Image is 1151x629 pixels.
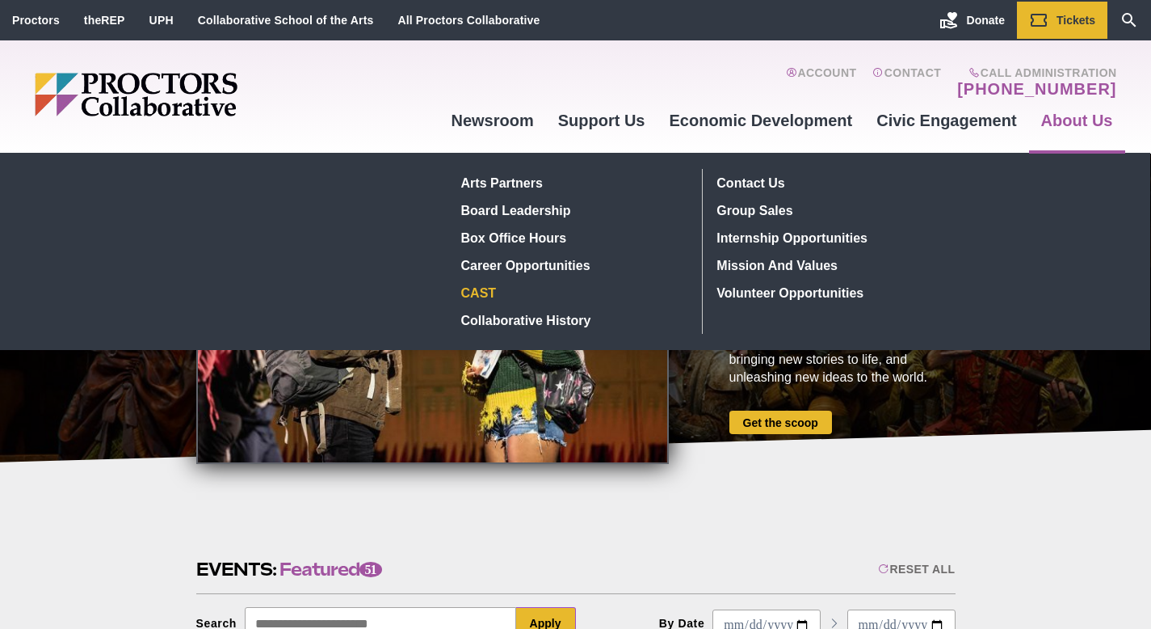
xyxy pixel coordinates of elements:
a: Internship Opportunities [711,224,947,251]
a: Search [1107,2,1151,39]
a: Support Us [546,99,657,142]
a: Box Office hours [455,224,690,251]
a: Contact [872,66,941,99]
span: Tickets [1056,14,1095,27]
a: Get the scoop [729,411,832,434]
a: Career Opportunities [455,251,690,279]
a: Volunteer Opportunities [711,279,947,306]
span: Donate [967,14,1005,27]
a: Newsroom [439,99,545,142]
a: CAST [455,279,690,306]
a: Economic Development [657,99,865,142]
span: 51 [359,562,382,577]
div: We are changing expectations on how the arts can serve a community, bringing new stories to life,... [729,315,956,386]
a: UPH [149,14,174,27]
span: Featured [279,557,382,582]
a: Board Leadership [455,196,690,224]
a: theREP [84,14,125,27]
a: Mission and Values [711,251,947,279]
span: Call Administration [952,66,1116,79]
a: Donate [927,2,1017,39]
a: [PHONE_NUMBER] [957,79,1116,99]
a: Collaborative History [455,306,690,334]
a: Proctors [12,14,60,27]
a: Contact Us [711,169,947,196]
img: Proctors logo [35,73,362,116]
a: Collaborative School of the Arts [198,14,374,27]
h2: Events: [196,557,382,582]
a: Tickets [1017,2,1107,39]
a: About Us [1029,99,1125,142]
div: Reset All [878,563,955,576]
a: Account [786,66,856,99]
a: Arts Partners [455,169,690,196]
a: Group Sales [711,196,947,224]
a: Civic Engagement [864,99,1028,142]
a: All Proctors Collaborative [397,14,540,27]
